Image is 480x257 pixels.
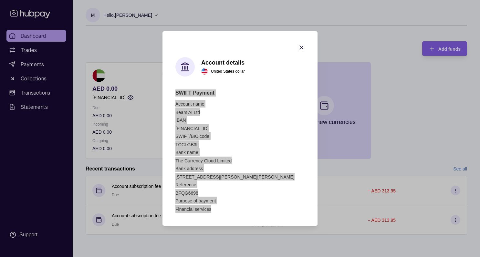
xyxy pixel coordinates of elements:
p: Bank address [175,166,203,171]
p: United States dollar [211,68,245,75]
p: Financial services [175,207,211,212]
img: us [201,68,208,75]
p: [FINANCIAL_ID] [175,126,209,131]
p: [STREET_ADDRESS][PERSON_NAME][PERSON_NAME] [175,174,295,180]
p: Purpose of payment [175,198,216,203]
p: SWIFT/BIC code [175,134,209,139]
p: IBAN [175,118,186,123]
p: BFQG6698 [175,190,198,196]
p: Account name [175,101,204,107]
p: The Currency Cloud Limited [175,158,232,163]
p: Bank name [175,150,198,155]
h2: SWIFT Payment [175,89,305,97]
h1: Account details [201,59,245,66]
p: Beam AI Ltd [175,110,200,115]
p: TCCLGB3L [175,142,199,147]
p: Reference [175,182,196,187]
